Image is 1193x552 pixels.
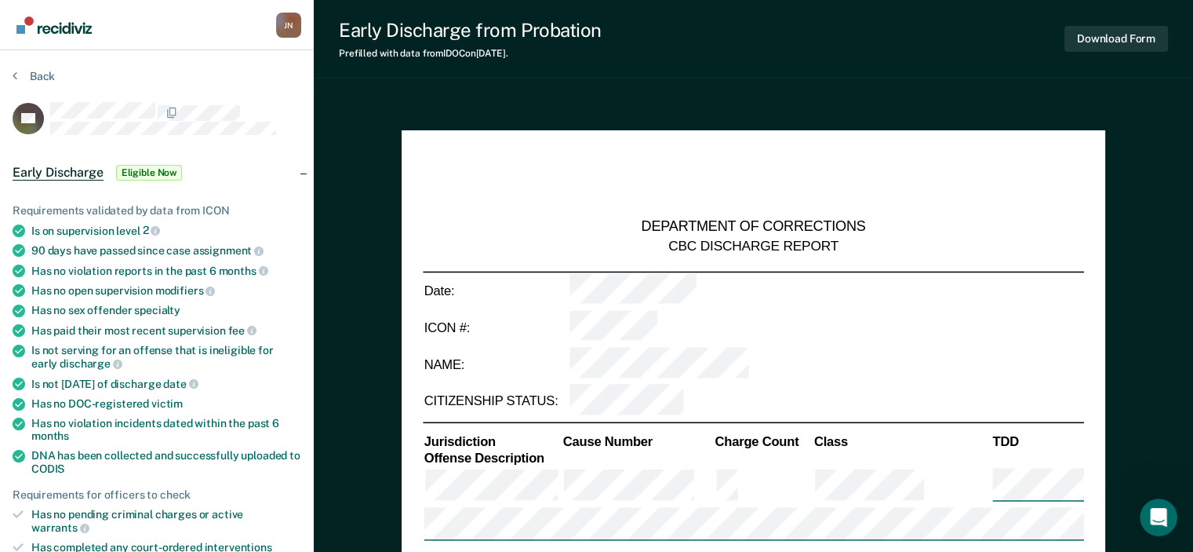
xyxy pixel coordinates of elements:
[219,265,268,277] span: months
[31,397,301,411] div: Has no DOC-registered
[339,48,602,59] div: Prefilled with data from IDOC on [DATE] .
[423,309,568,346] td: ICON #:
[13,488,301,502] div: Requirements for officers to check
[714,433,813,450] th: Charge Count
[116,165,183,181] span: Eligible Now
[13,165,104,181] span: Early Discharge
[31,344,301,371] div: Is not serving for an offense that is ineligible for early
[13,204,301,218] div: Requirements validated by data from ICON
[228,324,256,337] span: fee
[60,357,122,370] span: discharge
[31,508,301,535] div: Has no pending criminal charges or active
[31,264,301,278] div: Has no violation reports in the past 6
[31,377,301,391] div: Is not [DATE] of discharge
[642,218,866,237] div: DEPARTMENT OF CORRECTIONS
[193,244,264,257] span: assignment
[31,224,301,238] div: Is on supervision level
[423,433,562,450] th: Jurisdiction
[276,13,301,38] div: J N
[31,304,301,317] div: Has no sex offender
[31,283,301,298] div: Has no open supervision
[31,417,301,444] div: Has no violation incidents dated within the past 6
[31,462,64,475] span: CODIS
[155,284,216,297] span: modifiers
[134,304,180,316] span: specialty
[813,433,991,450] th: Class
[668,236,838,254] div: CBC DISCHARGE REPORT
[31,449,301,476] div: DNA has been collected and successfully uploaded to
[423,383,568,420] td: CITIZENSHIP STATUS:
[1140,499,1177,536] iframe: Intercom live chat
[276,13,301,38] button: Profile dropdown button
[991,433,1084,450] th: TDD
[1064,26,1168,52] button: Download Form
[562,433,714,450] th: Cause Number
[151,397,183,410] span: victim
[423,346,568,383] td: NAME:
[16,16,92,34] img: Recidiviz
[31,521,89,534] span: warrants
[31,430,69,442] span: months
[13,69,55,83] button: Back
[143,224,161,236] span: 2
[163,378,198,390] span: date
[423,450,562,467] th: Offense Description
[31,324,301,338] div: Has paid their most recent supervision
[423,272,568,309] td: Date:
[31,243,301,258] div: 90 days have passed since case
[339,19,602,42] div: Early Discharge from Probation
